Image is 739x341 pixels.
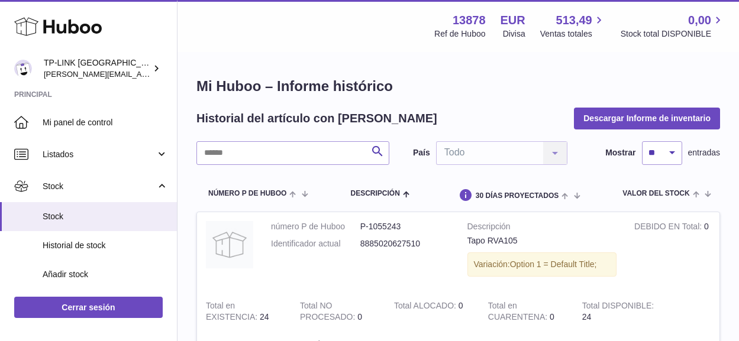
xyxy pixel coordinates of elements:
[582,301,654,313] strong: Total DISPONIBLE
[625,212,719,291] td: 0
[350,190,399,197] span: Descripción
[300,301,357,324] strong: Total NO PROCESADO
[413,147,430,158] label: País
[503,28,525,40] div: Divisa
[467,235,617,246] div: Tapo RVA105
[271,221,360,232] dt: número P de Huboo
[43,240,168,251] span: Historial de stock
[501,12,525,28] strong: EUR
[197,291,291,332] td: 24
[43,211,168,222] span: Stock
[573,291,667,332] td: 24
[14,60,32,77] img: celia.yan@tp-link.com
[206,301,260,324] strong: Total en EXISTENCIA
[206,221,253,268] img: product image
[634,222,704,234] strong: DEBIDO EN Total
[467,221,617,235] strong: Descripción
[540,12,606,40] a: 513,49 Ventas totales
[605,147,635,158] label: Mostrar
[44,69,237,79] span: [PERSON_NAME][EMAIL_ADDRESS][DOMAIN_NAME]
[385,291,479,332] td: 0
[360,238,450,249] dd: 8885020627510
[43,117,168,128] span: Mi panel de control
[556,12,592,28] span: 513,49
[208,190,286,197] span: número P de Huboo
[14,297,163,318] a: Cerrar sesión
[291,291,385,332] td: 0
[476,192,559,200] span: 30 DÍAS PROYECTADOS
[574,108,720,129] button: Descargar Informe de inventario
[196,111,437,126] h2: Historial del artículo con [PERSON_NAME]
[622,190,689,197] span: Valor del stock
[621,28,725,40] span: Stock total DISPONIBLE
[394,301,459,313] strong: Total ALOCADO
[271,238,360,249] dt: Identificador actual
[43,269,168,280] span: Añadir stock
[196,77,720,96] h1: Mi Huboo – Informe histórico
[360,221,450,232] dd: P-1055243
[467,252,617,277] div: Variación:
[434,28,485,40] div: Ref de Huboo
[688,147,720,158] span: entradas
[540,28,606,40] span: Ventas totales
[550,312,554,321] span: 0
[44,57,150,80] div: TP-LINK [GEOGRAPHIC_DATA], SOCIEDAD LIMITADA
[453,12,486,28] strong: 13878
[621,12,725,40] a: 0,00 Stock total DISPONIBLE
[488,301,550,324] strong: Total en CUARENTENA
[510,259,597,269] span: Option 1 = Default Title;
[43,181,156,192] span: Stock
[688,12,711,28] span: 0,00
[43,149,156,160] span: Listados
